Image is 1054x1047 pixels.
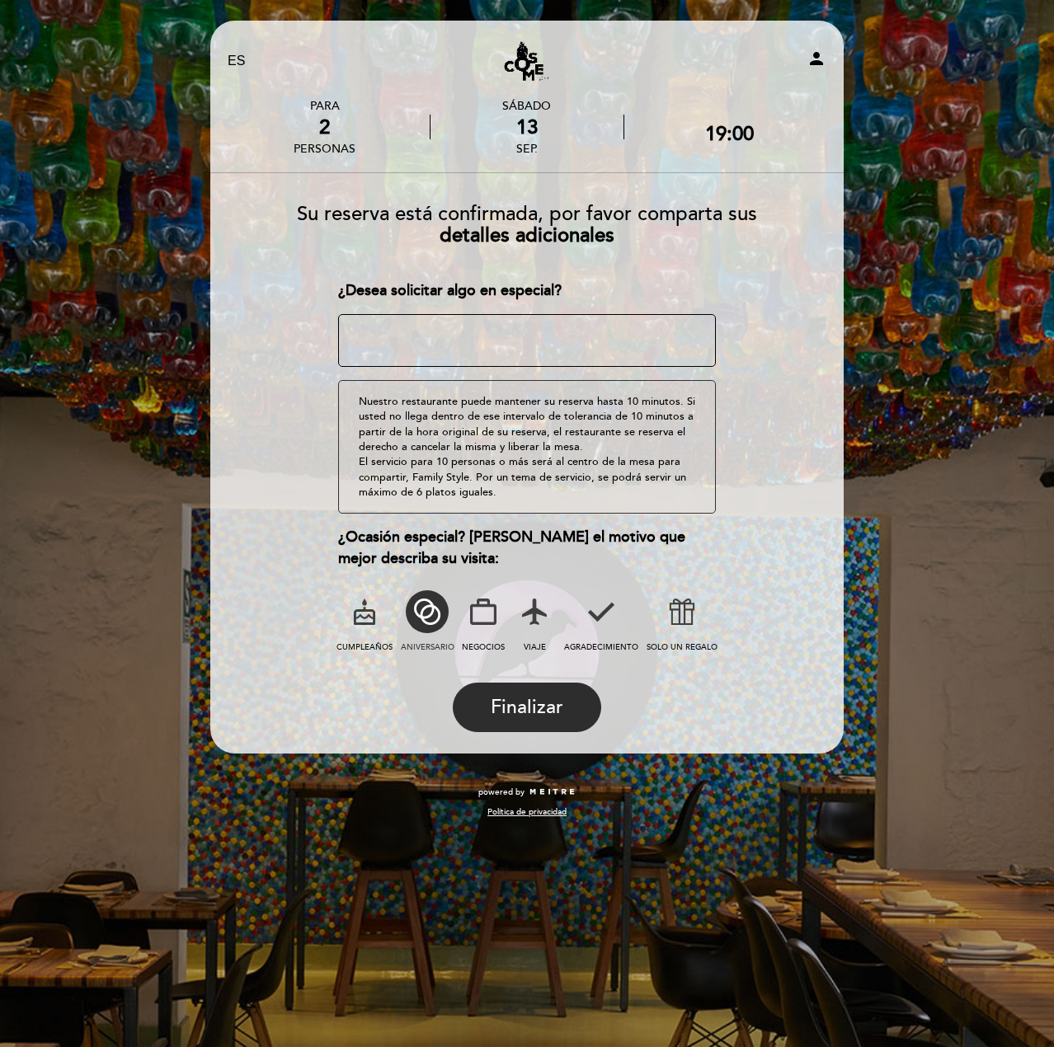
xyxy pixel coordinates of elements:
div: sábado [431,99,623,113]
span: VIAJE [524,642,546,652]
span: powered by [478,786,525,798]
span: SOLO UN REGALO [647,642,718,652]
div: sep. [431,142,623,156]
div: PARA [294,99,355,113]
div: ¿Ocasión especial? [PERSON_NAME] el motivo que mejor describa su visita: [338,527,717,569]
b: detalles adicionales [440,223,614,247]
div: 13 [431,115,623,139]
i: person [807,49,826,68]
span: AGRADECIMIENTO [564,642,638,652]
div: 2 [294,115,355,139]
span: CUMPLEAÑOS [336,642,393,652]
div: personas [294,142,355,156]
a: Cosme Restaurante y Bar [424,39,630,84]
div: ¿Desea solicitar algo en especial? [338,280,717,302]
span: NEGOCIOS [462,642,505,652]
span: Finalizar [491,696,563,719]
a: powered by [478,786,576,798]
a: Política de privacidad [487,806,567,818]
button: Finalizar [453,683,601,732]
span: ANIVERSARIO [401,642,454,652]
div: Nuestro restaurante puede mantener su reserva hasta 10 minutos. Si usted no llega dentro de ese i... [338,380,717,514]
span: Su reserva está confirmada, por favor comparta sus [297,202,757,226]
img: MEITRE [529,788,576,796]
div: 19:00 [705,122,754,146]
button: person [807,49,826,74]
